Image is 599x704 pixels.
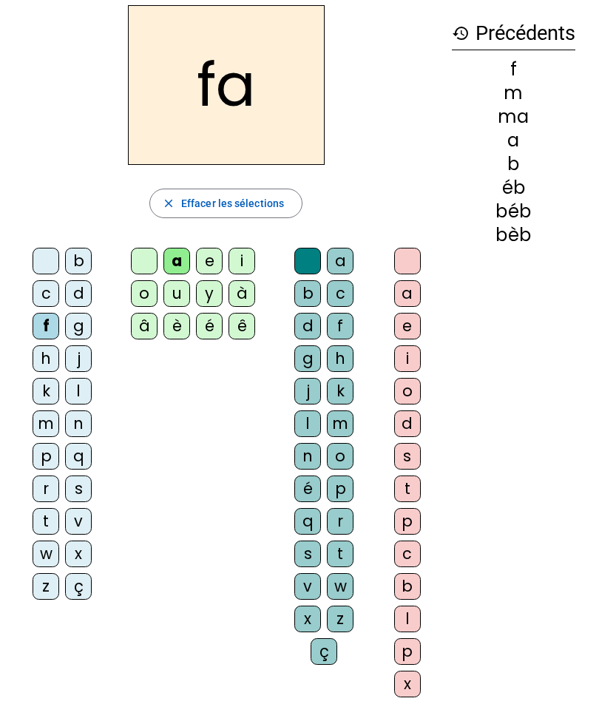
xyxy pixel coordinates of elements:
[294,475,321,502] div: é
[294,606,321,632] div: x
[65,475,92,502] div: s
[33,410,59,437] div: m
[452,226,575,244] div: bèb
[394,606,421,632] div: l
[327,280,353,307] div: c
[294,378,321,405] div: j
[394,508,421,535] div: p
[327,606,353,632] div: z
[452,108,575,126] div: ma
[65,443,92,470] div: q
[128,5,325,165] h2: fa
[65,313,92,339] div: g
[452,132,575,149] div: a
[294,313,321,339] div: d
[131,313,158,339] div: â
[294,508,321,535] div: q
[394,573,421,600] div: b
[452,17,575,50] h3: Précédents
[394,345,421,372] div: i
[33,508,59,535] div: t
[327,541,353,567] div: t
[327,313,353,339] div: f
[452,155,575,173] div: b
[327,410,353,437] div: m
[294,573,321,600] div: v
[33,475,59,502] div: r
[229,248,255,274] div: i
[196,313,223,339] div: é
[149,189,302,218] button: Effacer les sélections
[394,671,421,697] div: x
[327,508,353,535] div: r
[452,61,575,78] div: f
[65,378,92,405] div: l
[294,443,321,470] div: n
[65,573,92,600] div: ç
[327,378,353,405] div: k
[196,248,223,274] div: e
[394,541,421,567] div: c
[294,410,321,437] div: l
[327,443,353,470] div: o
[394,443,421,470] div: s
[163,280,190,307] div: u
[394,280,421,307] div: a
[327,345,353,372] div: h
[181,194,284,212] span: Effacer les sélections
[229,313,255,339] div: ê
[131,280,158,307] div: o
[394,475,421,502] div: t
[327,475,353,502] div: p
[394,313,421,339] div: e
[452,84,575,102] div: m
[162,197,175,210] mat-icon: close
[294,280,321,307] div: b
[229,280,255,307] div: à
[394,378,421,405] div: o
[452,24,470,42] mat-icon: history
[311,638,337,665] div: ç
[65,280,92,307] div: d
[294,345,321,372] div: g
[294,541,321,567] div: s
[33,378,59,405] div: k
[33,573,59,600] div: z
[33,280,59,307] div: c
[452,179,575,197] div: éb
[327,248,353,274] div: a
[65,508,92,535] div: v
[33,541,59,567] div: w
[196,280,223,307] div: y
[65,410,92,437] div: n
[33,345,59,372] div: h
[65,248,92,274] div: b
[452,203,575,220] div: béb
[163,248,190,274] div: a
[33,313,59,339] div: f
[163,313,190,339] div: è
[394,410,421,437] div: d
[65,345,92,372] div: j
[65,541,92,567] div: x
[327,573,353,600] div: w
[394,638,421,665] div: p
[33,443,59,470] div: p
